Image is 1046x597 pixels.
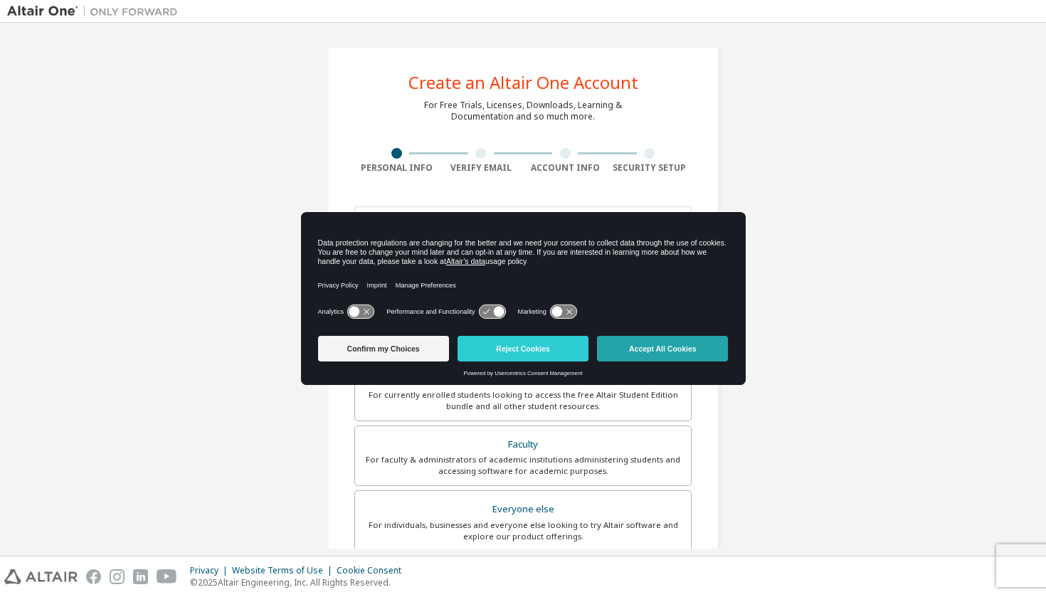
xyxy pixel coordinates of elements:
img: instagram.svg [110,569,125,584]
img: Altair One [7,4,185,19]
img: facebook.svg [86,569,101,584]
div: Everyone else [364,500,682,519]
div: Create an Altair One Account [408,74,638,91]
div: Personal Info [354,162,439,174]
div: Cookie Consent [337,565,410,576]
div: Security Setup [608,162,692,174]
div: For Free Trials, Licenses, Downloads, Learning & Documentation and so much more. [424,100,622,122]
div: Faculty [364,435,682,455]
p: © 2025 Altair Engineering, Inc. All Rights Reserved. [190,576,410,588]
div: For individuals, businesses and everyone else looking to try Altair software and explore our prod... [364,519,682,542]
img: linkedin.svg [133,569,148,584]
div: Verify Email [439,162,524,174]
div: For currently enrolled students looking to access the free Altair Student Edition bundle and all ... [364,389,682,412]
div: For faculty & administrators of academic institutions administering students and accessing softwa... [364,454,682,477]
div: Account Info [523,162,608,174]
div: Website Terms of Use [232,565,337,576]
div: Privacy [190,565,232,576]
img: youtube.svg [157,569,177,584]
img: altair_logo.svg [4,569,78,584]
